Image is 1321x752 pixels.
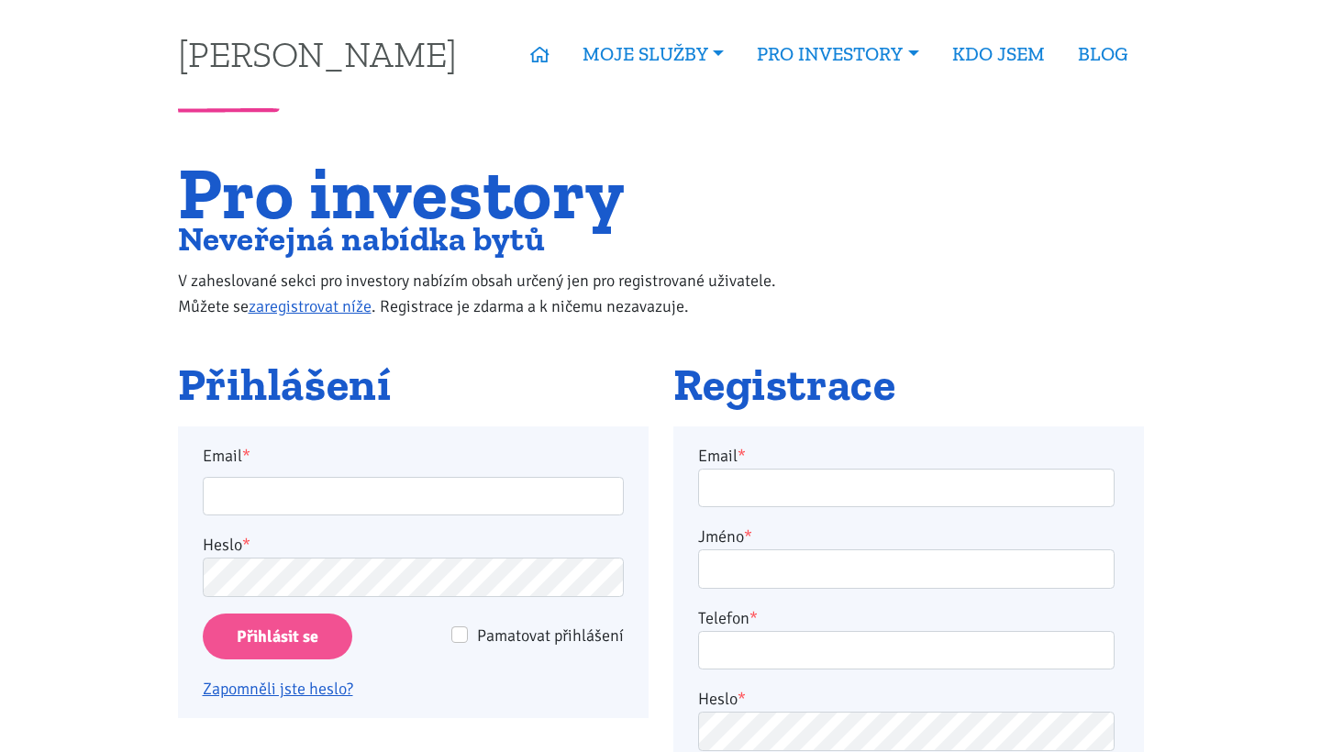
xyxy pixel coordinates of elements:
[203,614,352,660] input: Přihlásit se
[178,36,457,72] a: [PERSON_NAME]
[178,162,814,224] h1: Pro investory
[673,360,1144,410] h2: Registrace
[249,296,372,316] a: zaregistrovat níže
[738,446,746,466] abbr: required
[698,686,746,712] label: Heslo
[190,443,636,469] label: Email
[698,443,746,469] label: Email
[1061,33,1144,75] a: BLOG
[698,605,758,631] label: Telefon
[740,33,935,75] a: PRO INVESTORY
[203,679,353,699] a: Zapomněli jste heslo?
[178,268,814,319] p: V zaheslované sekci pro investory nabízím obsah určený jen pro registrované uživatele. Můžete se ...
[477,625,624,646] span: Pamatovat přihlášení
[178,224,814,254] h2: Neveřejná nabídka bytů
[749,608,758,628] abbr: required
[738,689,746,709] abbr: required
[936,33,1061,75] a: KDO JSEM
[203,532,250,558] label: Heslo
[178,360,649,410] h2: Přihlášení
[744,526,752,547] abbr: required
[698,524,752,549] label: Jméno
[566,33,740,75] a: MOJE SLUŽBY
